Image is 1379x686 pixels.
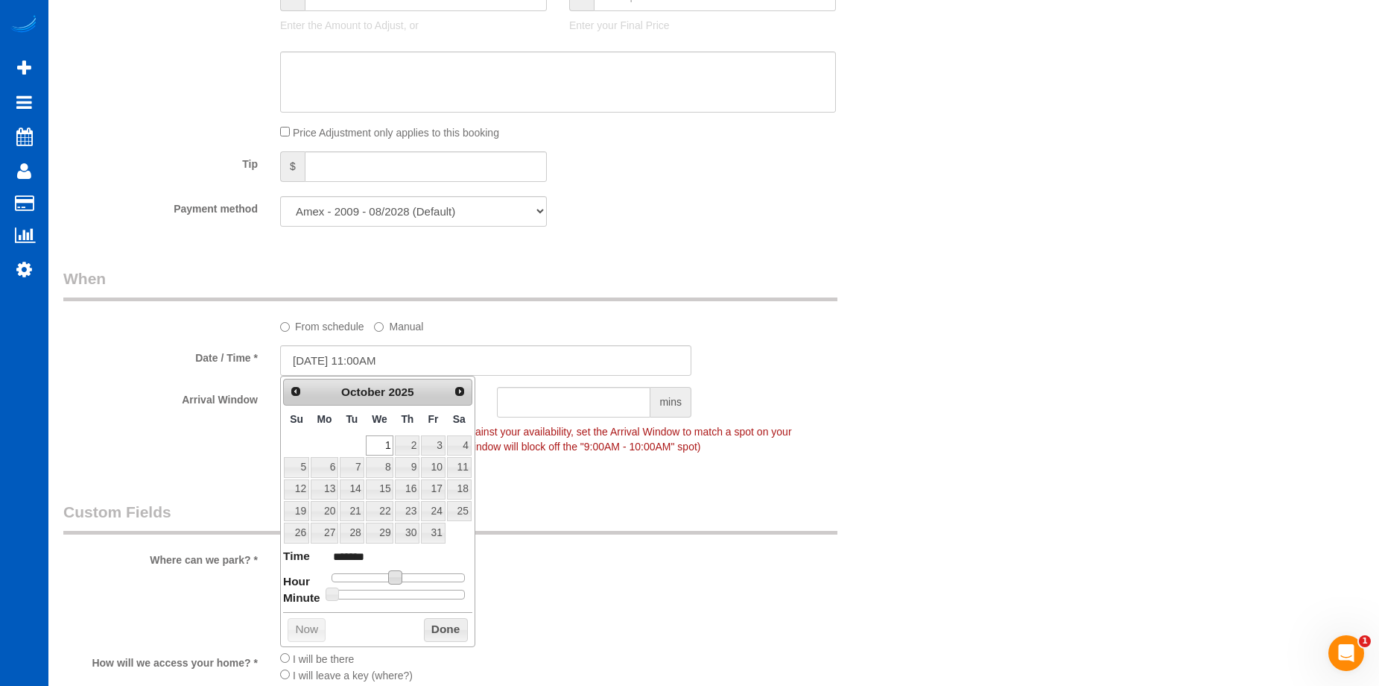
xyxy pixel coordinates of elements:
a: 10 [421,457,445,477]
a: 2 [395,435,419,456]
span: 2025 [388,386,413,398]
a: 25 [447,501,472,521]
dt: Hour [283,573,310,592]
dt: Time [283,548,310,567]
label: Where can we park? * [52,547,269,567]
dt: Minute [283,590,320,608]
img: Automaid Logo [9,15,39,36]
a: 8 [366,457,394,477]
span: Wednesday [372,413,387,425]
a: 4 [447,435,472,456]
a: 27 [311,523,338,543]
span: Next [454,386,466,397]
a: 23 [395,501,419,521]
a: 22 [366,501,394,521]
span: $ [280,151,305,182]
span: Price Adjustment only applies to this booking [293,127,499,139]
a: 7 [340,457,364,477]
span: Tuesday [346,413,358,425]
a: 15 [366,479,394,500]
a: 21 [340,501,364,521]
span: To make this booking count against your availability, set the Arrival Window to match a spot on y... [280,426,792,453]
a: 31 [421,523,445,543]
label: Payment method [52,196,269,216]
span: October [341,386,385,398]
label: Manual [374,314,423,334]
span: 1 [1359,635,1371,647]
label: How will we access your home? * [52,650,269,670]
span: Thursday [401,413,413,425]
a: 14 [340,479,364,500]
input: From schedule [280,322,290,332]
a: 30 [395,523,419,543]
a: 5 [284,457,309,477]
a: 19 [284,501,309,521]
a: Next [449,381,470,402]
span: Prev [290,386,302,397]
a: 29 [366,523,394,543]
span: Saturday [453,413,466,425]
a: 9 [395,457,419,477]
a: 11 [447,457,472,477]
button: Done [424,618,468,642]
label: Tip [52,151,269,171]
a: Prev [285,381,306,402]
button: Now [288,618,326,642]
iframe: Intercom live chat [1328,635,1364,671]
span: mins [650,387,691,418]
a: 6 [311,457,338,477]
a: 12 [284,479,309,500]
input: Manual [374,322,384,332]
a: 18 [447,479,472,500]
a: 17 [421,479,445,500]
legend: When [63,268,837,301]
label: Arrival Window [52,387,269,407]
a: 13 [311,479,338,500]
span: Monday [317,413,332,425]
span: I will be there [293,653,354,665]
legend: Custom Fields [63,501,837,535]
span: Friday [428,413,439,425]
a: 16 [395,479,419,500]
a: 26 [284,523,309,543]
input: MM/DD/YYYY HH:MM [280,345,691,376]
p: Enter the Amount to Adjust, or [280,18,547,33]
label: Date / Time * [52,345,269,365]
span: I will leave a key (where?) [293,670,413,682]
a: 28 [340,523,364,543]
a: 24 [421,501,445,521]
a: 1 [366,435,394,456]
p: Enter your Final Price [569,18,836,33]
a: 20 [311,501,338,521]
span: Sunday [290,413,303,425]
label: From schedule [280,314,364,334]
a: 3 [421,435,445,456]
